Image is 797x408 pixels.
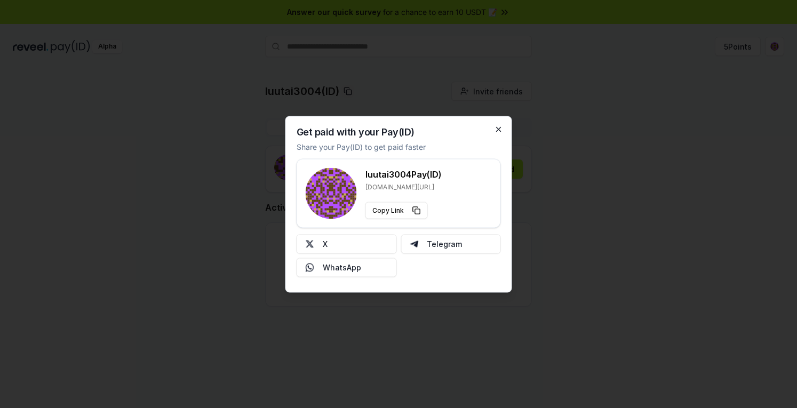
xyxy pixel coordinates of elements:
[306,239,314,248] img: X
[410,239,418,248] img: Telegram
[297,141,426,152] p: Share your Pay(ID) to get paid faster
[365,182,442,191] p: [DOMAIN_NAME][URL]
[365,202,428,219] button: Copy Link
[365,167,442,180] h3: luutai3004 Pay(ID)
[401,234,501,253] button: Telegram
[297,234,397,253] button: X
[297,127,415,137] h2: Get paid with your Pay(ID)
[306,263,314,271] img: Whatsapp
[297,258,397,277] button: WhatsApp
